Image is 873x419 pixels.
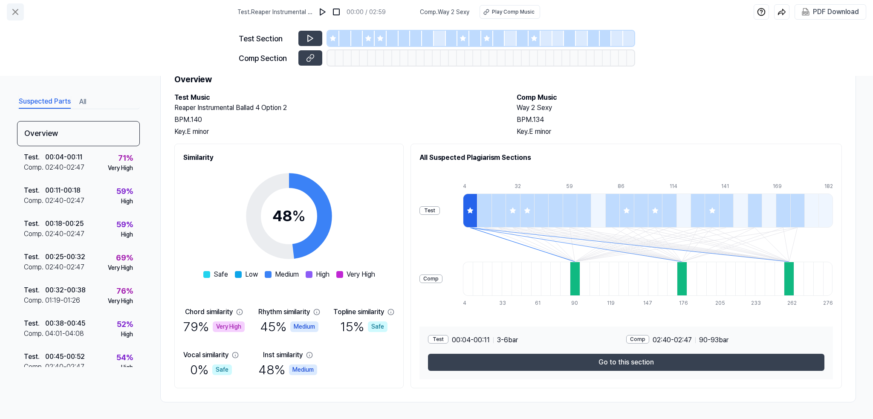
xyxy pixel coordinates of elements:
div: 176 [679,299,689,307]
div: PDF Download [813,6,859,17]
div: BPM. 134 [517,115,842,125]
div: 02:40 - 02:47 [45,162,84,173]
h2: Comp Music [517,92,842,103]
div: 00:18 - 00:25 [45,219,84,229]
h2: Similarity [183,153,395,163]
div: 00:00 / 02:59 [347,8,386,17]
div: Key. E minor [174,127,500,137]
h1: Overview [174,73,842,86]
div: Comp . [24,329,45,339]
div: Comp . [24,196,45,206]
div: 52 % [117,318,133,330]
div: 02:40 - 02:47 [45,229,84,239]
img: PDF Download [802,8,809,16]
img: help [757,8,766,16]
span: Comp . Way 2 Sexy [420,8,469,17]
div: 233 [751,299,761,307]
div: 15 % [340,317,387,336]
div: 00:45 - 00:52 [45,352,85,362]
div: 59 % [116,185,133,197]
span: 3 - 6 bar [497,335,518,345]
span: % [292,207,306,225]
div: 00:11 - 00:18 [45,185,81,196]
div: 48 % [258,360,317,379]
h2: Way 2 Sexy [517,103,842,113]
div: 61 [535,299,545,307]
div: Topline similarity [333,307,384,317]
div: 147 [643,299,653,307]
div: Comp . [24,295,45,306]
div: Comp . [24,229,45,239]
div: 119 [607,299,617,307]
div: Medium [289,364,317,375]
div: 02:40 - 02:47 [45,262,84,272]
span: Test . Reaper Instrumental Ballad 4 Option 2 [237,8,312,17]
div: 59 % [116,219,133,230]
div: Test . [24,252,45,262]
div: 76 % [116,285,133,297]
div: Test . [24,185,45,196]
div: 01:19 - 01:26 [45,295,80,306]
img: play [318,8,327,16]
h2: Reaper Instrumental Ballad 4 Option 2 [174,103,500,113]
div: Comp [626,335,649,344]
div: 182 [824,182,833,190]
span: 00:04 - 00:11 [452,335,490,345]
div: Medium [290,321,318,332]
div: 69 % [116,252,133,263]
div: 33 [499,299,509,307]
div: 141 [721,182,735,190]
div: Test . [24,152,45,162]
div: Comp Section [239,52,293,64]
div: Very High [108,263,133,272]
h2: All Suspected Plagiarism Sections [419,153,833,163]
div: 114 [670,182,684,190]
div: Chord similarity [185,307,233,317]
span: High [316,269,330,280]
div: 02:40 - 02:47 [45,362,84,372]
div: 59 [566,182,580,190]
span: 90 - 93 bar [699,335,728,345]
h2: Test Music [174,92,500,103]
span: Low [245,269,258,280]
div: Test Section [239,33,293,44]
div: Test [419,206,440,215]
span: Very High [347,269,375,280]
div: Inst similarity [263,350,303,360]
div: 205 [715,299,725,307]
span: Medium [275,269,299,280]
div: 48 [272,205,306,228]
div: High [121,363,133,372]
img: share [778,8,786,16]
div: 54 % [116,352,133,363]
div: Test . [24,352,45,362]
div: Comp . [24,162,45,173]
div: 276 [823,299,833,307]
button: PDF Download [800,5,861,19]
div: 169 [773,182,787,190]
div: Test . [24,219,45,229]
span: 02:40 - 02:47 [653,335,692,345]
div: 00:25 - 00:32 [45,252,85,262]
div: 90 [571,299,581,307]
div: Test . [24,285,45,295]
div: High [121,197,133,206]
div: Key. E minor [517,127,842,137]
div: Very High [213,321,245,332]
div: Test [428,335,448,344]
div: Test . [24,318,45,329]
div: 00:38 - 00:45 [45,318,85,329]
div: Comp . [24,362,45,372]
div: 262 [787,299,797,307]
div: 45 % [260,317,318,336]
div: 4 [463,299,473,307]
div: 86 [618,182,632,190]
div: Comp . [24,262,45,272]
span: Safe [214,269,228,280]
div: Comp [419,275,442,283]
button: Play Comp Music [480,5,540,19]
div: 32 [515,182,529,190]
div: 4 [463,182,477,190]
button: All [79,95,86,109]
